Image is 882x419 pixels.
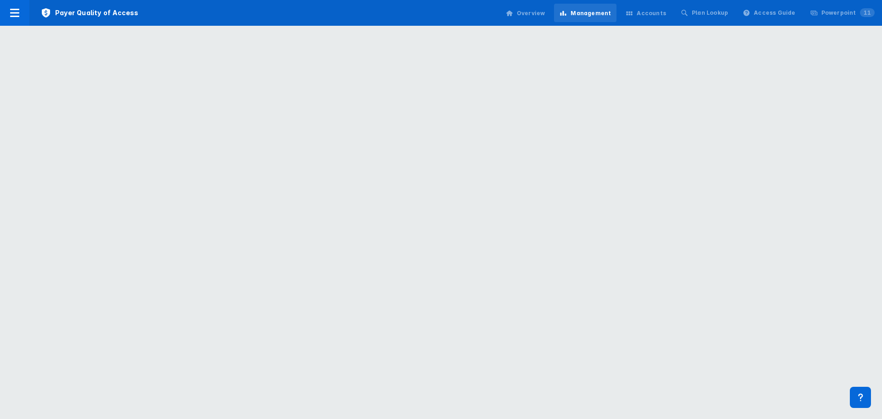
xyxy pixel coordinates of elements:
[554,4,616,22] a: Management
[571,9,611,17] div: Management
[620,4,672,22] a: Accounts
[637,9,666,17] div: Accounts
[821,9,875,17] div: Powerpoint
[692,9,728,17] div: Plan Lookup
[517,9,545,17] div: Overview
[860,8,875,17] span: 11
[850,387,871,408] div: Contact Support
[500,4,551,22] a: Overview
[754,9,795,17] div: Access Guide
